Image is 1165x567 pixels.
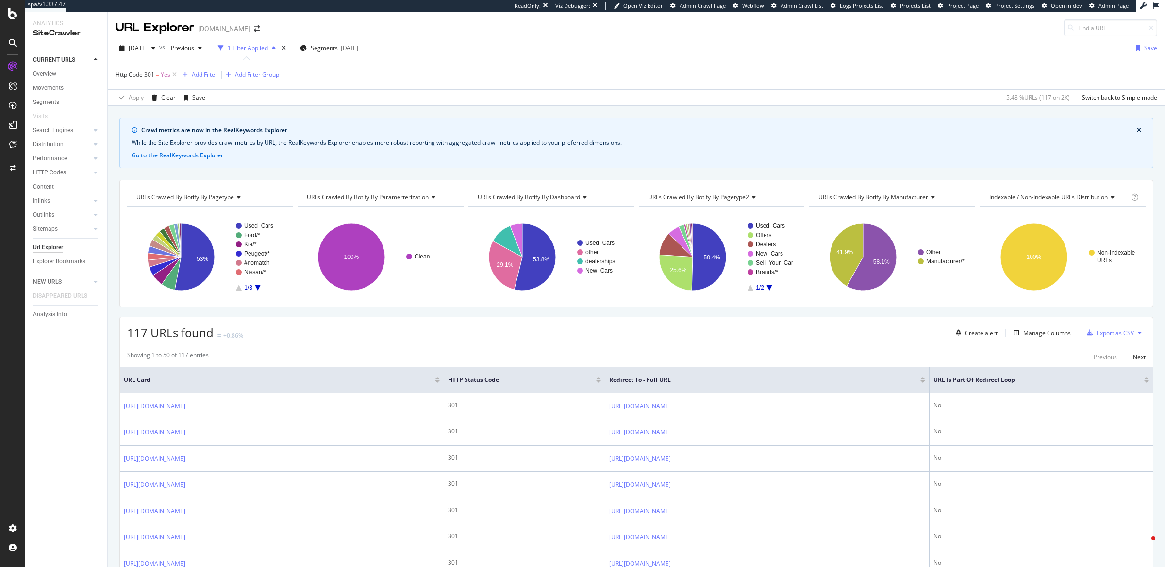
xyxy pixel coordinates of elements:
a: Analysis Info [33,309,100,320]
a: Overview [33,69,100,79]
button: Add Filter Group [222,69,279,81]
button: Add Filter [179,69,217,81]
span: Http Code 301 [116,70,154,79]
div: No [933,480,1149,488]
div: A chart. [468,215,632,299]
text: 25.6% [670,267,686,274]
div: 301 [448,427,601,436]
button: Previous [167,40,206,56]
div: Performance [33,154,67,164]
text: Ford/* [244,232,260,239]
div: Apply [129,93,144,102]
div: Inlinks [33,196,50,206]
div: Save [1144,44,1157,52]
button: Clear [148,90,176,105]
input: Find a URL [1064,19,1157,36]
div: arrow-right-arrow-left [254,25,260,32]
a: Movements [33,83,100,93]
div: 5.48 % URLs ( 117 on 2K ) [1006,93,1070,102]
span: URLs Crawled By Botify By manufacturer [818,193,928,201]
text: Used_Cars [244,223,273,229]
a: [URL][DOMAIN_NAME] [609,533,671,542]
text: 58.1% [873,258,890,265]
a: CURRENT URLS [33,55,91,65]
div: Previous [1094,353,1117,361]
div: Sitemaps [33,224,58,234]
div: Content [33,182,54,192]
div: [DOMAIN_NAME] [198,24,250,34]
svg: A chart. [127,215,291,299]
a: Admin Crawl List [771,2,823,10]
button: Next [1133,351,1146,362]
button: Export as CSV [1083,325,1134,341]
a: [URL][DOMAIN_NAME] [609,401,671,411]
a: Admin Page [1089,2,1129,10]
a: Logs Projects List [831,2,883,10]
a: Webflow [733,2,764,10]
div: Visits [33,111,48,121]
span: Redirect To - Full URL [609,376,906,384]
div: No [933,506,1149,515]
text: other [585,249,599,256]
div: Switch back to Simple mode [1082,93,1157,102]
div: A chart. [809,215,973,299]
text: 1/3 [244,284,252,291]
span: Previous [167,44,194,52]
a: Open Viz Editor [614,2,663,10]
text: 100% [1026,254,1041,260]
a: [URL][DOMAIN_NAME] [124,401,185,411]
div: No [933,558,1149,567]
div: SiteCrawler [33,28,100,39]
text: 1/2 [756,284,764,291]
a: Distribution [33,139,91,150]
span: Admin Page [1098,2,1129,9]
text: Manufacturer/* [926,258,965,265]
h4: URLs Crawled By Botify By manufacturer [816,189,966,205]
text: 50.4% [704,254,720,261]
div: Add Filter Group [235,70,279,79]
div: +0.86% [223,331,243,340]
span: URL is Part of Redirect Loop [933,376,1130,384]
h4: URLs Crawled By Botify By pagetype [134,189,284,205]
div: Crawl metrics are now in the RealKeywords Explorer [141,126,1137,135]
span: Projects List [900,2,931,9]
span: URLs Crawled By Botify By dashboard [478,193,580,201]
text: Non-Indexable [1097,249,1135,256]
h4: URLs Crawled By Botify By paramerterization [305,189,454,205]
span: vs [159,43,167,51]
text: 41.9% [837,249,853,256]
div: Search Engines [33,125,73,136]
h4: URLs Crawled By Botify By dashboard [476,189,625,205]
iframe: Intercom live chat [1132,534,1155,557]
div: Create alert [965,329,998,337]
div: Url Explorer [33,242,63,253]
button: Go to the RealKeywords Explorer [132,151,223,160]
div: 1 Filter Applied [228,44,268,52]
a: [URL][DOMAIN_NAME] [609,506,671,516]
div: HTTP Codes [33,168,66,178]
div: Analytics [33,19,100,28]
svg: A chart. [298,215,462,299]
span: Webflow [742,2,764,9]
div: Overview [33,69,56,79]
a: [URL][DOMAIN_NAME] [124,533,185,542]
a: Visits [33,111,57,121]
a: Project Settings [986,2,1034,10]
div: [DATE] [341,44,358,52]
svg: A chart. [639,215,803,299]
a: Segments [33,97,100,107]
a: Performance [33,154,91,164]
div: No [933,401,1149,410]
button: close banner [1134,124,1144,137]
a: [URL][DOMAIN_NAME] [124,454,185,464]
text: Used_Cars [585,240,615,246]
span: Admin Crawl Page [680,2,726,9]
span: 2025 Sep. 26th [129,44,148,52]
div: Segments [33,97,59,107]
span: HTTP Status Code [448,376,582,384]
div: DISAPPEARED URLS [33,291,87,301]
div: 301 [448,453,601,462]
span: URLs Crawled By Botify By pagetype [136,193,234,201]
div: No [933,532,1149,541]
